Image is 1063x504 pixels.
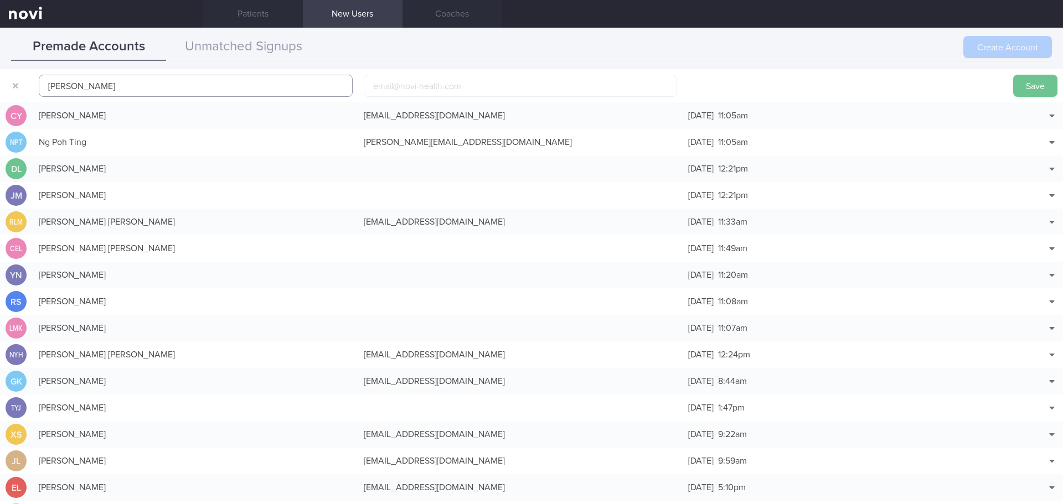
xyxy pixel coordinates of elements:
[7,397,25,419] div: TYJ
[688,138,714,147] span: [DATE]
[718,164,748,173] span: 12:21pm
[718,217,747,226] span: 11:33am
[364,75,678,97] input: email@novi-health.com
[33,397,358,419] div: [PERSON_NAME]
[688,271,714,279] span: [DATE]
[718,297,748,306] span: 11:08am
[688,456,714,465] span: [DATE]
[718,324,747,332] span: 11:07am
[358,131,683,153] div: [PERSON_NAME][EMAIL_ADDRESS][DOMAIN_NAME]
[688,483,714,492] span: [DATE]
[6,371,27,392] div: GK
[39,75,353,97] input: John Doe
[688,324,714,332] span: [DATE]
[688,164,714,173] span: [DATE]
[688,377,714,386] span: [DATE]
[33,476,358,498] div: [PERSON_NAME]
[358,344,683,366] div: [EMAIL_ADDRESS][DOMAIN_NAME]
[6,424,27,445] div: XS
[6,185,27,206] div: JM
[688,350,714,359] span: [DATE]
[33,370,358,392] div: [PERSON_NAME]
[33,317,358,339] div: [PERSON_NAME]
[718,138,748,147] span: 11:05am
[718,350,750,359] span: 12:24pm
[33,211,358,233] div: [PERSON_NAME] [PERSON_NAME]
[688,244,714,253] span: [DATE]
[718,111,748,120] span: 11:05am
[718,430,747,439] span: 9:22am
[6,105,27,127] div: CY
[688,191,714,200] span: [DATE]
[6,264,27,286] div: YN
[33,264,358,286] div: [PERSON_NAME]
[718,456,747,465] span: 9:59am
[718,191,748,200] span: 12:21pm
[33,237,358,259] div: [PERSON_NAME] [PERSON_NAME]
[688,403,714,412] span: [DATE]
[718,403,745,412] span: 1:47pm
[718,483,746,492] span: 5:10pm
[11,33,166,61] button: Premade Accounts
[718,377,747,386] span: 8:44am
[7,318,25,339] div: LMK
[7,211,25,233] div: RLM
[1013,75,1057,97] button: Save
[33,290,358,313] div: [PERSON_NAME]
[33,105,358,127] div: [PERSON_NAME]
[7,344,25,366] div: NYH
[166,33,321,61] button: Unmatched Signups
[688,217,714,226] span: [DATE]
[33,131,358,153] div: Ng Poh Ting
[688,111,714,120] span: [DATE]
[33,423,358,445] div: [PERSON_NAME]
[358,105,683,127] div: [EMAIL_ADDRESS][DOMAIN_NAME]
[33,184,358,206] div: [PERSON_NAME]
[358,370,683,392] div: [EMAIL_ADDRESS][DOMAIN_NAME]
[358,476,683,498] div: [EMAIL_ADDRESS][DOMAIN_NAME]
[33,450,358,472] div: [PERSON_NAME]
[6,450,27,472] div: JL
[6,291,27,313] div: RS
[7,238,25,259] div: CEL
[718,244,747,253] span: 11:49am
[718,271,748,279] span: 11:20am
[6,158,27,180] div: DL
[6,477,27,498] div: EL
[688,430,714,439] span: [DATE]
[688,297,714,306] span: [DATE]
[33,344,358,366] div: [PERSON_NAME] [PERSON_NAME]
[7,132,25,153] div: NPT
[358,450,683,472] div: [EMAIL_ADDRESS][DOMAIN_NAME]
[358,423,683,445] div: [EMAIL_ADDRESS][DOMAIN_NAME]
[33,158,358,180] div: [PERSON_NAME]
[358,211,683,233] div: [EMAIL_ADDRESS][DOMAIN_NAME]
